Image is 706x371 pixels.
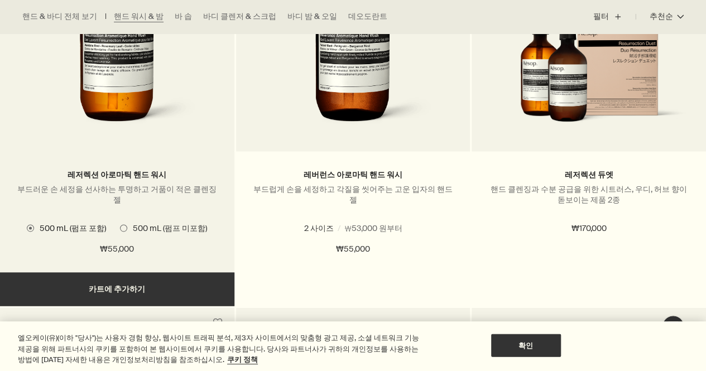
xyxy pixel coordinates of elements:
[203,11,276,22] a: 바디 클렌저 & 스크럽
[127,223,207,233] span: 500 mL (펌프 미포함)
[227,355,258,364] a: 개인 정보 보호에 대한 자세한 정보, 새 탭에서 열기
[22,11,97,22] a: 핸드 & 바디 전체 보기
[336,242,370,256] span: ₩55,000
[363,223,443,233] span: 500 mL (펌프 미포함)
[571,221,607,235] span: ₩170,000
[100,242,134,256] span: ₩55,000
[270,223,342,233] span: 500 mL (펌프 포함)
[175,11,192,22] a: 바 솝
[636,3,684,30] button: 추천순
[488,13,689,134] img: Resurrection Duet in outer carton
[287,11,337,22] a: 바디 밤 & 오일
[488,184,689,205] p: 핸드 클렌징과 수분 공급을 위한 시트러스, 우디, 허브 향이 돋보이는 제품 2종
[593,3,636,30] button: 필터
[17,184,218,205] p: 부드러운 손 세정을 선사하는 투명하고 거품이 적은 클렌징 젤
[662,315,684,338] button: 1:1 채팅 상담
[304,169,402,180] a: 레버런스 아로마틱 핸드 워시
[114,11,164,22] a: 핸드 워시 & 밤
[68,169,166,180] a: 레저렉션 아로마틱 핸드 워시
[208,312,228,333] button: 위시리스트에 담기
[253,184,454,205] p: 부드럽게 손을 세정하고 각질을 씻어주는 고운 입자의 핸드 젤
[18,333,424,365] div: 엘오케이(유)(이하 "당사")는 사용자 경험 향상, 웹사이트 트래픽 분석, 제3자 사이트에서의 맞춤형 광고 제공, 소셜 네트워크 기능 제공을 위해 파트너사의 쿠키를 포함하여 ...
[348,11,387,22] a: 데오도란트
[34,223,106,233] span: 500 mL (펌프 포함)
[565,169,613,180] a: 레저렉션 듀엣
[491,334,561,357] button: 확인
